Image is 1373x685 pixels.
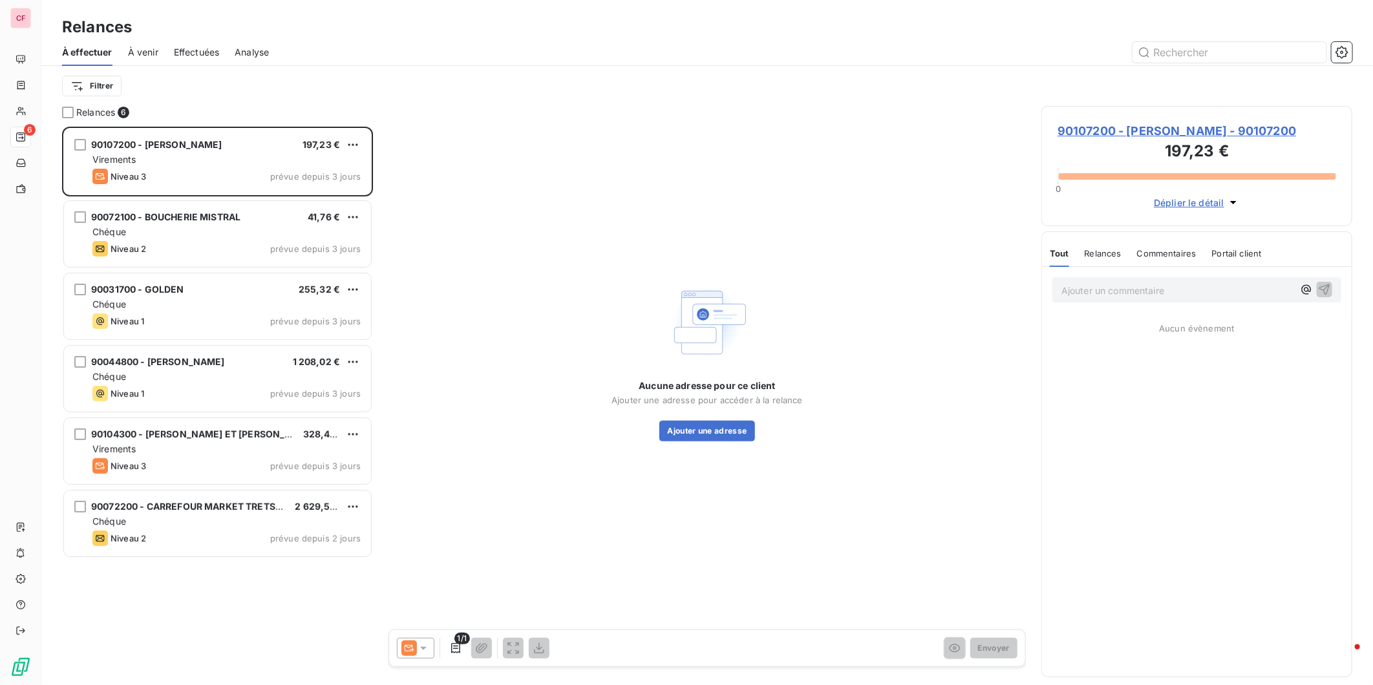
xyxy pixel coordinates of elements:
span: Commentaires [1137,248,1197,258]
span: prévue depuis 3 jours [270,388,361,399]
span: Relances [1085,248,1122,258]
button: Envoyer [970,638,1017,659]
span: Niveau 1 [111,388,144,399]
span: À effectuer [62,46,112,59]
span: prévue depuis 3 jours [270,171,361,182]
span: prévue depuis 3 jours [270,244,361,254]
button: Filtrer [62,76,122,96]
h3: 197,23 € [1058,140,1336,165]
span: À venir [128,46,158,59]
img: Empty state [666,281,749,364]
span: 6 [24,124,36,136]
input: Rechercher [1133,42,1326,63]
div: grid [62,127,373,685]
span: prévue depuis 3 jours [270,461,361,471]
h3: Relances [62,16,132,39]
iframe: Intercom live chat [1329,641,1360,672]
span: Niveau 2 [111,533,146,543]
span: 41,76 € [308,211,340,222]
span: 90044800 - [PERSON_NAME] [91,356,225,367]
span: Aucune adresse pour ce client [639,379,775,392]
button: Déplier le détail [1150,195,1244,210]
span: Tout [1050,248,1069,258]
span: Chéque [92,371,126,382]
span: 2 629,52 € [295,501,345,512]
span: Effectuées [174,46,220,59]
span: Aucun évènement [1159,323,1234,333]
span: 6 [118,107,129,118]
img: Logo LeanPay [10,657,31,677]
span: 255,32 € [299,284,340,295]
span: 1/1 [454,633,470,644]
span: Déplier le détail [1154,196,1224,209]
span: 90107200 - [PERSON_NAME] [91,139,222,150]
span: 0 [1056,184,1061,194]
span: Chéque [92,516,126,527]
span: 90072200 - CARREFOUR MARKET TRETS FRPA1 [91,501,304,512]
span: 1 208,02 € [293,356,341,367]
span: prévue depuis 3 jours [270,316,361,326]
span: Niveau 3 [111,461,146,471]
span: 197,23 € [303,139,340,150]
span: prévue depuis 2 jours [270,533,361,543]
span: 90107200 - [PERSON_NAME] - 90107200 [1058,122,1336,140]
button: Ajouter une adresse [659,421,754,441]
span: 90104300 - [PERSON_NAME] ET [PERSON_NAME] [91,428,316,439]
span: Niveau 2 [111,244,146,254]
div: CF [10,8,31,28]
span: Ajouter une adresse pour accéder à la relance [612,395,803,405]
span: 90031700 - GOLDEN [91,284,184,295]
span: Analyse [235,46,269,59]
span: 328,43 € [303,428,345,439]
span: Virements [92,443,136,454]
span: Chéque [92,226,126,237]
span: Niveau 1 [111,316,144,326]
span: Portail client [1212,248,1262,258]
span: 90072100 - BOUCHERIE MISTRAL [91,211,240,222]
span: Niveau 3 [111,171,146,182]
span: Relances [76,106,115,119]
span: Virements [92,154,136,165]
span: Chéque [92,299,126,310]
